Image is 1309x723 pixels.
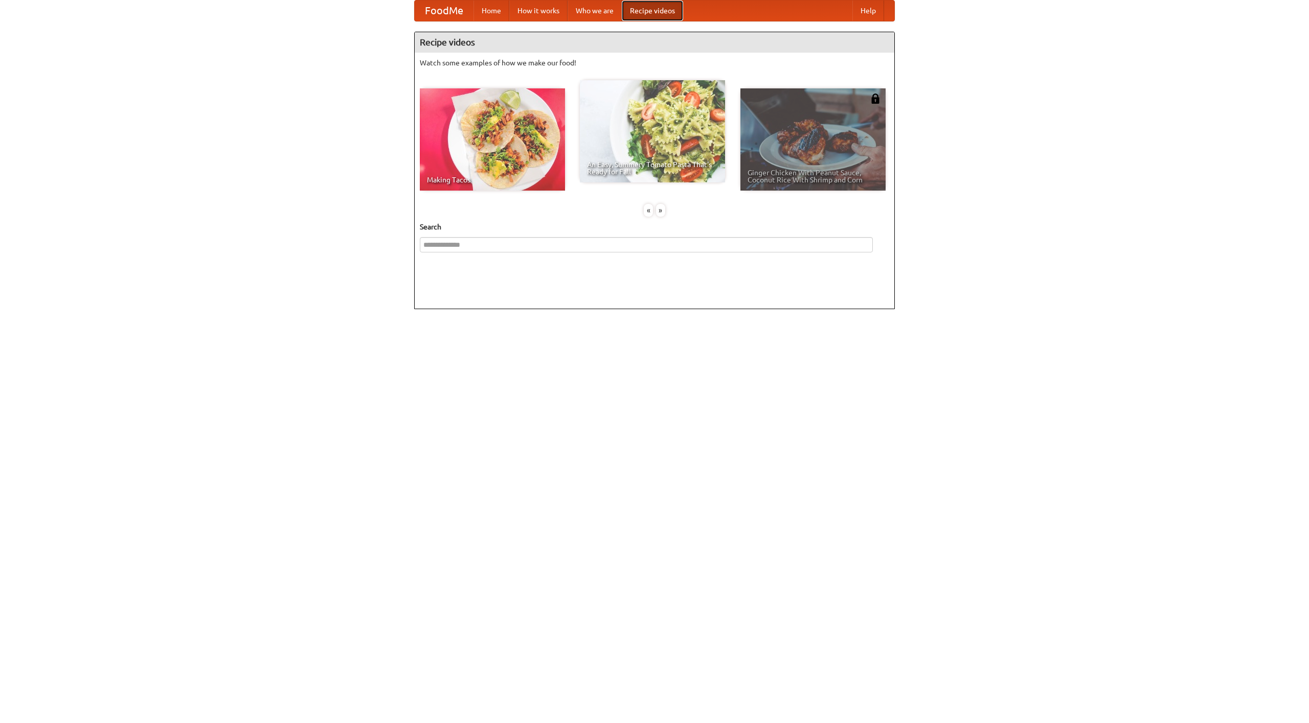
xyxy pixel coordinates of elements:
h4: Recipe videos [415,32,894,53]
span: An Easy, Summery Tomato Pasta That's Ready for Fall [587,161,718,175]
a: Recipe videos [622,1,683,21]
a: Making Tacos [420,88,565,191]
a: How it works [509,1,568,21]
span: Making Tacos [427,176,558,183]
img: 483408.png [870,94,881,104]
div: « [644,204,653,217]
h5: Search [420,222,889,232]
div: » [656,204,665,217]
a: Help [852,1,884,21]
a: An Easy, Summery Tomato Pasta That's Ready for Fall [580,80,725,182]
a: Who we are [568,1,622,21]
a: FoodMe [415,1,473,21]
p: Watch some examples of how we make our food! [420,58,889,68]
a: Home [473,1,509,21]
